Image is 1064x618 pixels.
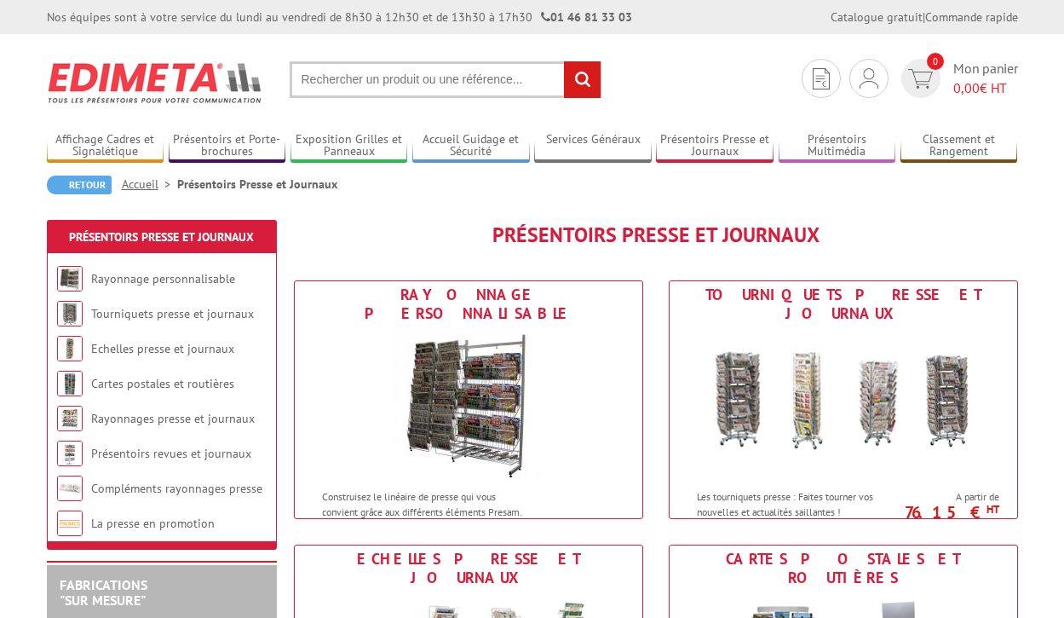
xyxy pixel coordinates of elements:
img: Rayonnage personnalisable [57,266,83,292]
a: Présentoirs et Porte-brochures [169,132,286,160]
div: Rayonnage personnalisable [299,286,638,323]
strong: 01 46 81 33 03 [541,9,632,25]
a: Présentoirs revues et journaux [91,446,251,461]
a: Présentoirs Presse et Journaux [69,229,254,245]
sup: HT [986,502,999,517]
a: devis rapide 0 Mon panier 0,00€ HT [897,59,1018,98]
a: Classement et Rangement [900,132,1018,160]
a: Retour [47,176,112,194]
span: 0,00 [953,79,980,96]
div: Nos équipes sont à votre service du lundi au vendredi de 8h30 à 12h30 et de 13h30 à 17h30 [47,9,632,26]
img: Rayonnages presse et journaux [57,406,83,431]
a: Exposition Grilles et Panneaux [290,132,408,160]
img: Présentoirs revues et journaux [57,441,83,466]
img: devis rapide [860,68,878,89]
a: Présentoirs Presse et Journaux [656,132,774,160]
img: Tourniquets presse et journaux [686,327,1001,481]
input: rechercher [564,61,601,98]
input: Rechercher un produit ou une référence... [290,61,601,98]
a: Accueil Guidage et Sécurité [412,132,530,160]
a: Rayonnage personnalisable [91,271,235,286]
span: € HT [953,78,1018,98]
a: La presse en promotion [91,516,215,531]
img: Compléments rayonnages presse [57,476,83,501]
a: Compléments rayonnages presse [91,481,262,496]
img: devis rapide [813,68,830,90]
img: La presse en promotion [57,511,83,536]
img: Cartes postales et routières [57,371,83,396]
a: Présentoirs Multimédia [779,132,896,160]
p: Construisez le linéaire de presse qui vous convient grâce aux différents éléments Presam. [322,489,533,518]
a: Catalogue gratuit [831,9,923,25]
a: FABRICATIONS"Sur Mesure" [60,576,147,609]
a: Rayonnages presse et journaux [91,411,255,426]
span: 0 [927,53,944,70]
img: Edimeta [47,51,264,114]
img: Rayonnage personnalisable [392,327,545,481]
a: Accueil [122,176,177,192]
a: Affichage Cadres et Signalétique [47,132,164,160]
div: Echelles presse et journaux [299,550,638,587]
a: Tourniquets presse et journaux [91,306,254,321]
a: Rayonnage personnalisable Rayonnage personnalisable Construisez le linéaire de presse qui vous co... [294,280,643,519]
div: Cartes postales et routières [674,550,1013,587]
li: Présentoirs Presse et Journaux [177,176,337,193]
div: Tourniquets presse et journaux [674,286,1013,323]
a: Commande rapide [925,9,1018,25]
p: Les tourniquets presse : Faites tourner vos nouvelles et actualités saillantes ! [697,489,908,518]
a: Tourniquets presse et journaux Tourniquets presse et journaux Les tourniquets presse : Faites tou... [669,280,1018,519]
img: devis rapide [908,69,933,89]
h1: Présentoirs Presse et Journaux [294,224,1018,246]
a: Cartes postales et routières [91,376,234,391]
img: Echelles presse et journaux [57,336,83,361]
p: 76.15 € [904,507,999,517]
img: Tourniquets presse et journaux [57,301,83,326]
span: A partir de [912,490,999,504]
a: Echelles presse et journaux [91,341,234,356]
a: Services Généraux [534,132,652,160]
div: | [831,9,1018,26]
span: Mon panier [953,59,1018,98]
